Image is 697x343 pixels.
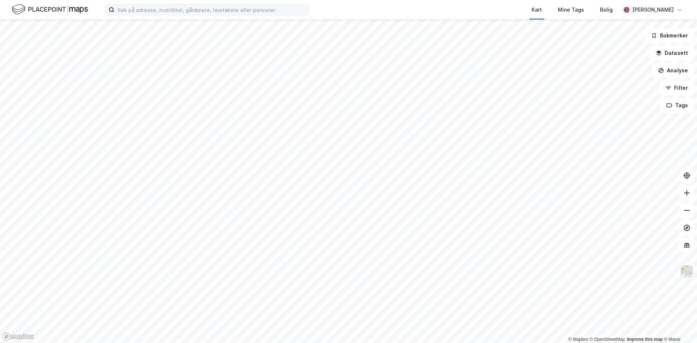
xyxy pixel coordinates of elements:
button: Bokmerker [645,28,694,43]
iframe: Chat Widget [661,308,697,343]
div: [PERSON_NAME] [632,5,674,14]
a: Mapbox [568,337,588,342]
button: Datasett [650,46,694,60]
img: Z [680,265,694,278]
div: Bolig [600,5,613,14]
button: Filter [659,81,694,95]
input: Søk på adresse, matrikkel, gårdeiere, leietakere eller personer [114,4,309,15]
a: Improve this map [627,337,663,342]
div: Kart [532,5,542,14]
a: Mapbox homepage [2,332,34,341]
button: Tags [660,98,694,113]
img: logo.f888ab2527a4732fd821a326f86c7f29.svg [12,3,88,16]
button: Analyse [652,63,694,78]
a: OpenStreetMap [590,337,625,342]
div: Mine Tags [558,5,584,14]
